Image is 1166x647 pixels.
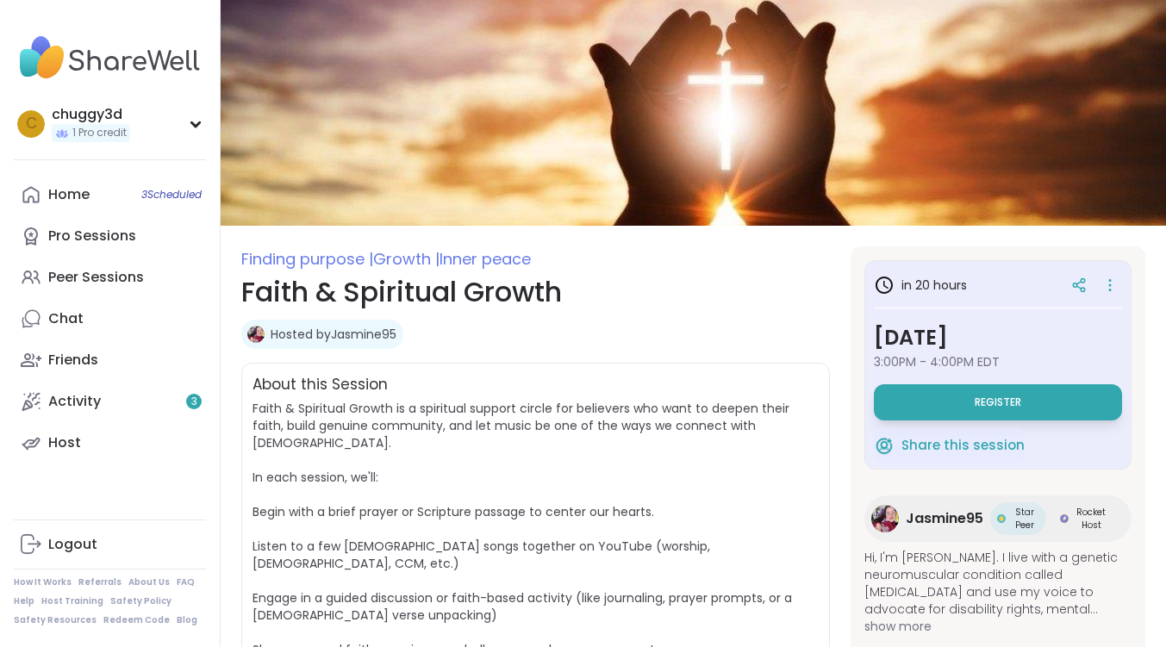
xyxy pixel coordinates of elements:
div: Chat [48,309,84,328]
div: Pro Sessions [48,227,136,246]
span: Hi, I'm [PERSON_NAME]. I live with a genetic neuromuscular condition called [MEDICAL_DATA] and us... [864,549,1132,618]
div: Activity [48,392,101,411]
span: 1 Pro credit [72,126,127,140]
a: Hosted byJasmine95 [271,326,396,343]
img: Star Peer [997,514,1006,523]
img: ShareWell Logomark [874,435,895,456]
a: Safety Resources [14,614,97,626]
a: Host Training [41,595,103,607]
span: Register [975,395,1021,409]
span: Inner peace [440,248,531,270]
a: Chat [14,298,206,339]
h1: Faith & Spiritual Growth [241,271,830,313]
a: How It Works [14,576,72,588]
div: chuggy3d [52,105,130,124]
a: Safety Policy [110,595,171,607]
span: 3 Scheduled [141,188,202,202]
h3: [DATE] [874,322,1122,353]
a: Host [14,422,206,463]
span: 3 [191,395,197,409]
a: Blog [177,614,197,626]
h2: About this Session [253,374,388,396]
img: ShareWell Nav Logo [14,28,206,88]
button: Share this session [874,427,1025,463]
a: Activity3 [14,381,206,422]
a: Help [14,595,34,607]
a: Home3Scheduled [14,174,206,215]
span: Jasmine95 [906,508,983,529]
div: Friends [48,351,98,370]
a: Peer Sessions [14,257,206,298]
span: Finding purpose | [241,248,373,270]
span: Share this session [901,436,1025,456]
div: Host [48,433,81,452]
a: FAQ [177,576,195,588]
span: Rocket Host [1072,506,1111,532]
span: 3:00PM - 4:00PM EDT [874,353,1122,370]
img: Rocket Host [1060,514,1069,523]
a: Pro Sessions [14,215,206,257]
div: Home [48,185,90,204]
div: Logout [48,535,97,554]
h3: in 20 hours [874,275,967,296]
span: Star Peer [1009,506,1039,532]
a: Logout [14,524,206,565]
a: Referrals [78,576,122,588]
a: Friends [14,339,206,381]
div: Peer Sessions [48,268,144,287]
button: Register [874,384,1122,420]
a: Jasmine95Jasmine95Star PeerStar PeerRocket HostRocket Host [864,495,1132,542]
a: About Us [128,576,170,588]
a: Redeem Code [103,614,170,626]
span: Growth | [373,248,440,270]
span: c [26,113,37,135]
img: Jasmine95 [247,326,265,343]
img: Jasmine95 [871,505,899,532]
span: show more [864,618,1132,635]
